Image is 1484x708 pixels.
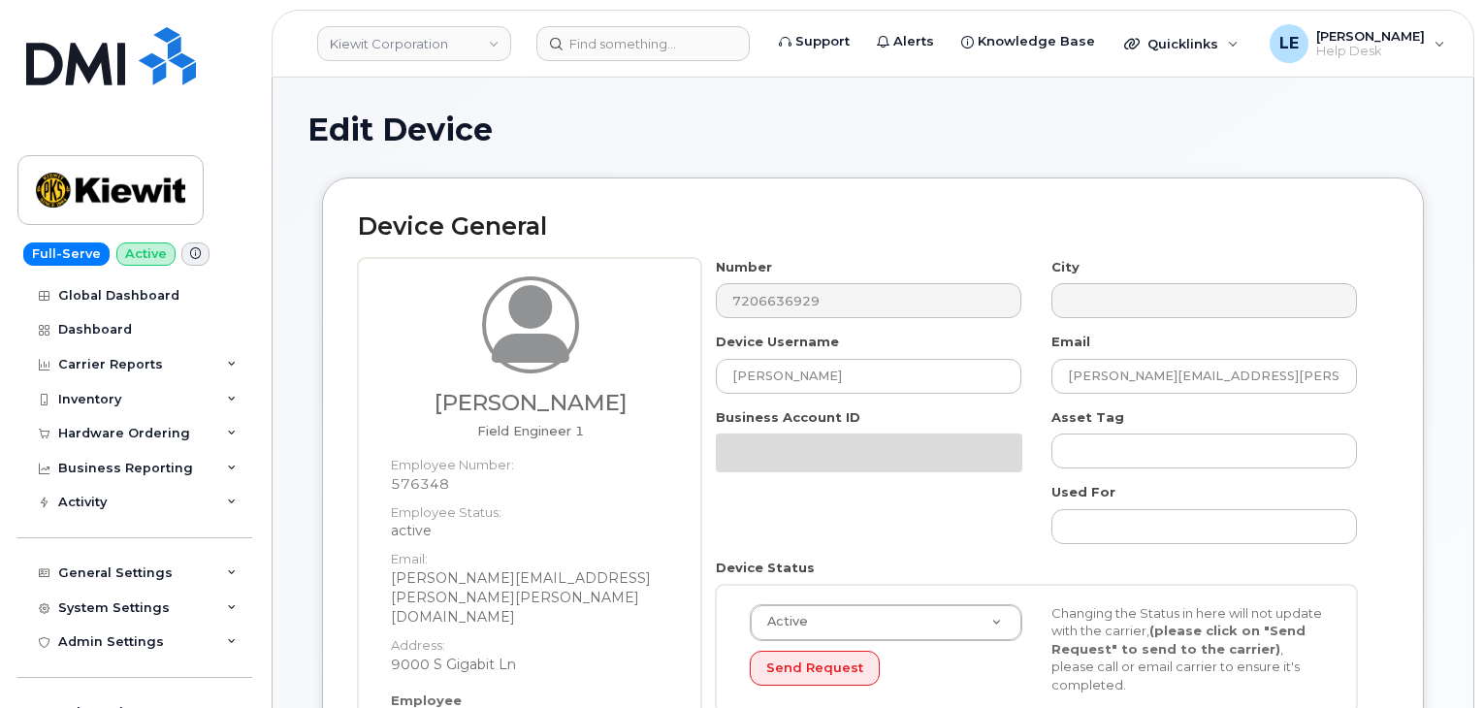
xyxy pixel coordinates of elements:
label: Number [716,258,772,276]
label: Asset Tag [1051,408,1124,427]
label: Device Status [716,559,815,577]
dd: active [391,521,670,540]
label: Business Account ID [716,408,860,427]
span: Active [756,613,808,630]
dt: Email: [391,540,670,568]
label: Device Username [716,333,839,351]
label: Used For [1051,483,1115,501]
div: Changing the Status in here will not update with the carrier, , please call or email carrier to e... [1037,604,1339,694]
strong: (please click on "Send Request" to send to the carrier) [1051,623,1306,657]
h2: Device General [358,213,1388,241]
dt: Employee Status: [391,494,670,522]
dt: Address: [391,627,670,655]
dd: 576348 [391,474,670,494]
dt: Employee Number: [391,446,670,474]
button: Send Request [750,651,880,687]
a: Active [751,605,1021,640]
h1: Edit Device [307,113,1438,146]
h3: [PERSON_NAME] [391,391,670,415]
span: Job title [477,423,584,438]
dd: [PERSON_NAME][EMAIL_ADDRESS][PERSON_NAME][PERSON_NAME][DOMAIN_NAME] [391,568,670,627]
dd: 9000 S Gigabit Ln [391,655,670,674]
label: Email [1051,333,1090,351]
label: City [1051,258,1080,276]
